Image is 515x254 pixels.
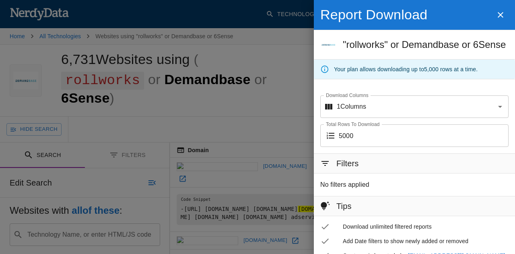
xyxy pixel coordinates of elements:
[320,37,336,53] img: 3baf65aa-5fcd-4989-bd51-beabd3270f0e.jpg
[334,62,478,76] div: Your plan allows downloading up to 5,000 rows at a time.
[343,38,509,51] h5: "rollworks" or Demandbase or 6Sense
[337,102,366,112] p: 1 Columns
[343,237,509,245] span: Add Date filters to show newly added or removed
[320,180,369,190] p: No filters applied
[326,92,369,99] label: Download Columns
[320,6,492,23] h4: Report Download
[343,223,509,231] span: Download unlimited filtered reports
[336,200,352,213] h6: Tips
[336,157,359,170] h6: Filters
[494,101,506,112] button: Open
[326,121,380,128] label: Total Rows To Download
